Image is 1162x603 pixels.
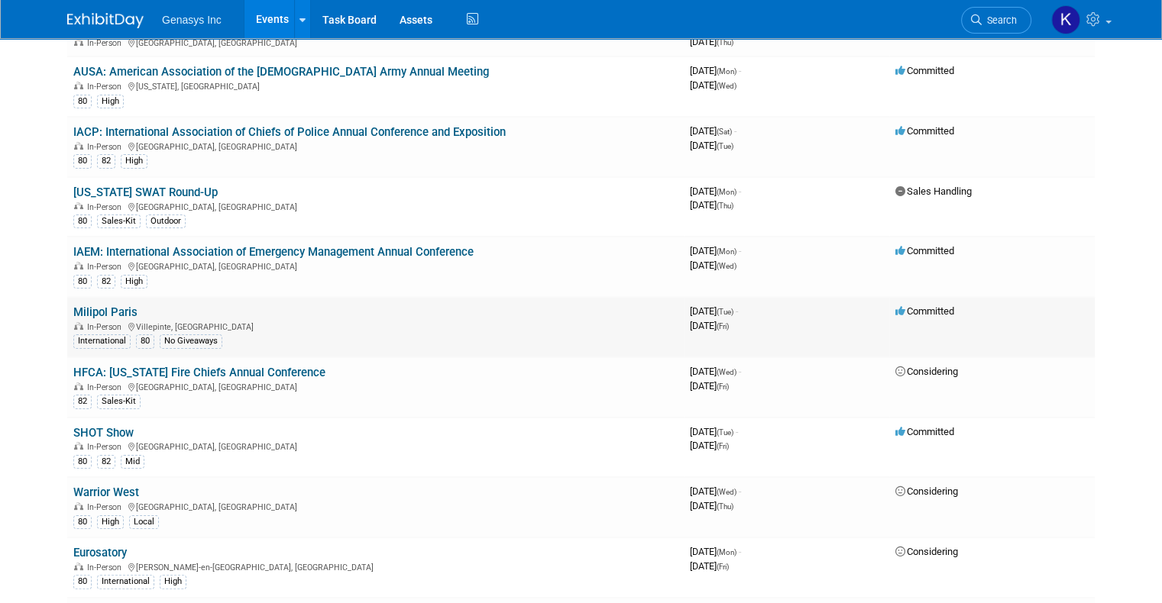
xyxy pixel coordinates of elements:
[73,260,678,272] div: [GEOGRAPHIC_DATA], [GEOGRAPHIC_DATA]
[895,305,954,317] span: Committed
[739,546,741,557] span: -
[895,125,954,137] span: Committed
[690,320,729,331] span: [DATE]
[690,305,738,317] span: [DATE]
[717,247,736,256] span: (Mon)
[717,308,733,316] span: (Tue)
[73,546,127,559] a: Eurosatory
[74,502,83,510] img: In-Person Event
[97,154,115,168] div: 82
[73,79,678,92] div: [US_STATE], [GEOGRAPHIC_DATA]
[717,82,736,90] span: (Wed)
[87,262,126,272] span: In-Person
[73,65,489,79] a: AUSA: American Association of the [DEMOGRAPHIC_DATA] Army Annual Meeting
[690,65,741,76] span: [DATE]
[97,95,124,108] div: High
[717,38,733,47] span: (Thu)
[73,560,678,572] div: [PERSON_NAME]-en-[GEOGRAPHIC_DATA], [GEOGRAPHIC_DATA]
[690,546,741,557] span: [DATE]
[690,185,741,197] span: [DATE]
[73,380,678,392] div: [GEOGRAPHIC_DATA], [GEOGRAPHIC_DATA]
[97,575,154,588] div: International
[717,262,736,270] span: (Wed)
[717,127,732,136] span: (Sat)
[97,275,115,289] div: 82
[690,426,738,437] span: [DATE]
[73,140,678,152] div: [GEOGRAPHIC_DATA], [GEOGRAPHIC_DATA]
[1051,5,1080,34] img: Kate Lawson
[895,485,958,497] span: Considering
[717,382,729,391] span: (Fri)
[690,140,733,151] span: [DATE]
[690,440,729,451] span: [DATE]
[690,500,733,511] span: [DATE]
[74,382,83,390] img: In-Person Event
[121,154,147,168] div: High
[73,320,678,332] div: Villepinte, [GEOGRAPHIC_DATA]
[73,334,131,348] div: International
[895,245,954,256] span: Committed
[690,125,736,137] span: [DATE]
[121,455,144,469] div: Mid
[895,65,954,76] span: Committed
[739,485,741,497] span: -
[690,560,729,572] span: [DATE]
[73,214,92,228] div: 80
[690,79,736,91] span: [DATE]
[717,368,736,376] span: (Wed)
[690,36,733,47] span: [DATE]
[74,322,83,330] img: In-Person Event
[895,185,972,197] span: Sales Handling
[87,142,126,152] span: In-Person
[73,366,325,379] a: HFCA: [US_STATE] Fire Chiefs Annual Conference
[73,575,92,588] div: 80
[717,502,733,511] span: (Thu)
[73,500,678,512] div: [GEOGRAPHIC_DATA], [GEOGRAPHIC_DATA]
[87,322,126,332] span: In-Person
[717,67,736,76] span: (Mon)
[73,455,92,469] div: 80
[717,548,736,556] span: (Mon)
[717,563,729,571] span: (Fri)
[717,442,729,450] span: (Fri)
[73,36,678,48] div: [GEOGRAPHIC_DATA], [GEOGRAPHIC_DATA]
[717,142,733,150] span: (Tue)
[73,395,92,408] div: 82
[87,82,126,92] span: In-Person
[87,38,126,48] span: In-Person
[74,202,83,210] img: In-Person Event
[73,515,92,529] div: 80
[73,275,92,289] div: 80
[162,14,222,26] span: Genasys Inc
[73,245,474,259] a: IAEM: International Association of Emergency Management Annual Conference
[74,142,83,150] img: In-Person Event
[74,82,83,89] img: In-Person Event
[74,262,83,269] img: In-Person Event
[160,575,186,588] div: High
[160,334,222,348] div: No Giveaways
[717,488,736,496] span: (Wed)
[73,125,506,139] a: IACP: International Association of Chiefs of Police Annual Conference and Exposition
[739,366,741,377] span: -
[717,322,729,331] span: (Fri)
[736,426,738,437] span: -
[74,38,83,46] img: In-Person Event
[97,214,141,228] div: Sales-Kit
[97,515,124,529] div: High
[97,395,141,408] div: Sales-Kit
[895,366,958,377] span: Considering
[895,426,954,437] span: Committed
[739,65,741,76] span: -
[690,199,733,211] span: [DATE]
[961,7,1031,34] a: Search
[121,275,147,289] div: High
[690,366,741,377] span: [DATE]
[97,455,115,469] div: 82
[73,185,218,199] a: [US_STATE] SWAT Round-Up
[736,305,738,317] span: -
[895,546,958,557] span: Considering
[73,200,678,212] div: [GEOGRAPHIC_DATA], [GEOGRAPHIC_DATA]
[73,440,678,452] div: [GEOGRAPHIC_DATA], [GEOGRAPHIC_DATA]
[136,334,154,348] div: 80
[73,154,92,168] div: 80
